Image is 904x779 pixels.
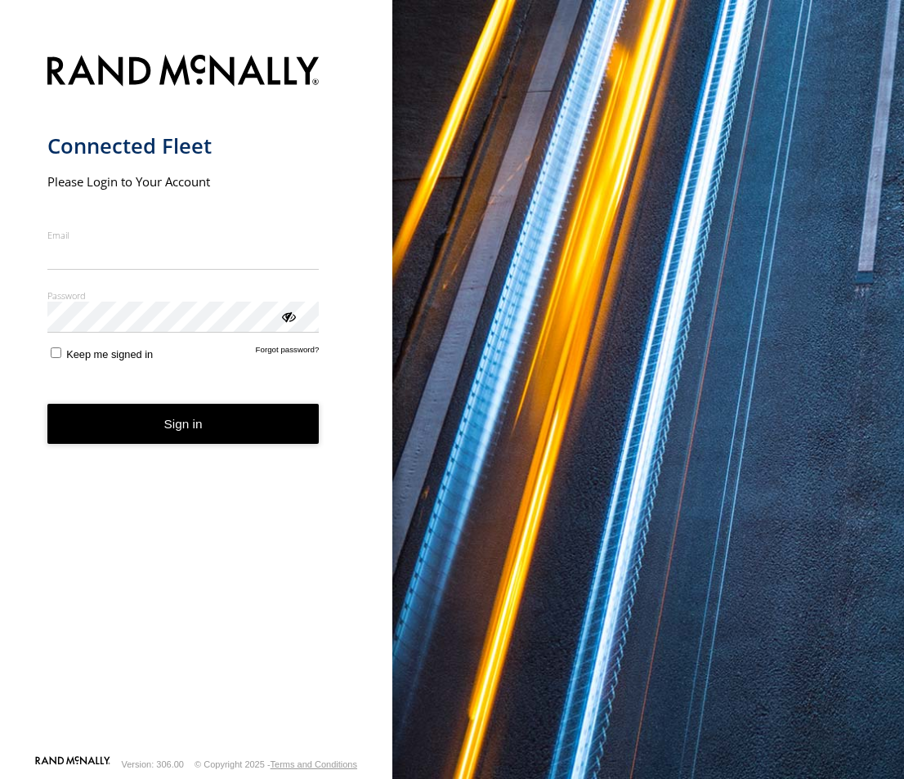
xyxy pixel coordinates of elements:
div: Version: 306.00 [122,759,184,769]
input: Keep me signed in [51,347,61,358]
h1: Connected Fleet [47,132,320,159]
a: Forgot password? [256,345,320,360]
a: Visit our Website [35,756,110,772]
img: Rand McNally [47,51,320,93]
span: Keep me signed in [66,348,153,360]
label: Password [47,289,320,302]
a: Terms and Conditions [271,759,357,769]
h2: Please Login to Your Account [47,173,320,190]
button: Sign in [47,404,320,444]
label: Email [47,229,320,241]
div: ViewPassword [280,307,296,324]
div: © Copyright 2025 - [195,759,357,769]
form: main [47,45,346,754]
